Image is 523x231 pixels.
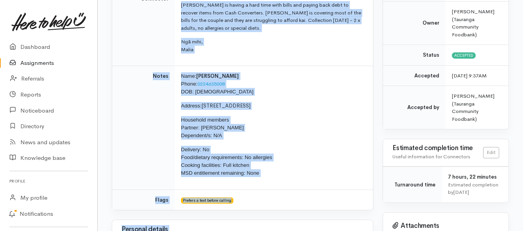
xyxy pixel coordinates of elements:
td: Owner [383,2,446,45]
span: [PERSON_NAME] [196,73,239,79]
span: Name: [181,73,196,79]
time: [DATE] 9:37AM [452,72,487,79]
time: [DATE] [453,189,469,195]
td: Flags [112,190,175,210]
td: Turnaround time [383,167,442,202]
span: Phone: [181,81,197,87]
span: Prefers a text before calling [181,197,233,204]
p: Ngā mihi, Malia [181,38,364,53]
h3: Attachments [392,222,499,230]
span: Household members Partner: [PERSON_NAME] Dependent/s: N/A [181,117,244,138]
span: Address: [181,103,202,109]
span: Useful information for Connectors [392,153,470,160]
p: [PERSON_NAME] is having a hard time with bills and paying back debt to recover items from Cash Co... [181,1,364,32]
h6: Profile [9,176,88,186]
h3: Estimated completion time [392,145,483,152]
span: Accepted [452,52,476,59]
span: [PERSON_NAME] (Tauranga Community Foodbank) [452,8,494,38]
span: DOB: [DEMOGRAPHIC_DATA] [181,89,253,95]
td: Notes [112,66,175,190]
a: Edit [483,147,499,158]
td: Accepted by [383,86,446,129]
span: 7 hours, 22 minutes [448,174,497,180]
div: Estimated completion by [448,181,499,196]
span: [STREET_ADDRESS] [202,102,251,109]
td: Accepted [383,65,446,86]
td: [PERSON_NAME] (Tauranga Community Foodbank) [446,86,509,129]
a: 0224635008 [197,81,225,87]
td: Status [383,45,446,66]
span: Delivery: No Food/dietary requirements: No allergies Cooking facilities: Full kitchen MSD entitle... [181,147,272,176]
